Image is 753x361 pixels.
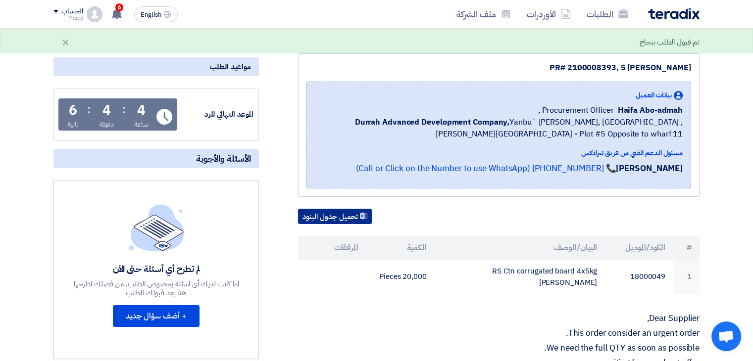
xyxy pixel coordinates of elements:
[141,11,161,18] span: English
[53,57,259,76] div: مواعيد الطلب
[115,3,123,11] span: 6
[355,162,616,175] a: 📞 [PHONE_NUMBER] (Call or Click on the Number to use WhatsApp)
[196,153,251,164] span: الأسئلة والأجوبة
[648,8,700,19] img: Teradix logo
[673,260,700,294] td: 1
[134,119,149,130] div: ساعة
[435,260,605,294] td: RS Ctn corrugated board 4x5kg [PERSON_NAME]
[449,2,519,26] a: ملف الشركة
[298,236,366,260] th: المرفقات
[102,103,111,117] div: 4
[179,109,253,120] div: الموعد النهائي للرد
[61,36,70,48] div: ×
[640,37,700,48] div: تم قبول الطلب بنجاح
[306,62,691,74] div: PR# 2100008393, 5 [PERSON_NAME]
[134,6,178,22] button: English
[315,116,683,140] span: Yanbu` [PERSON_NAME], [GEOGRAPHIC_DATA] ,[PERSON_NAME][GEOGRAPHIC_DATA] - Plot #5 Opposite to wha...
[366,260,435,294] td: 20,000 Pieces
[636,90,672,100] span: بيانات العميل
[605,260,673,294] td: 18000049
[711,321,741,351] div: Open chat
[113,305,200,327] button: + أضف سؤال جديد
[605,236,673,260] th: الكود/الموديل
[67,119,79,130] div: ثانية
[53,15,83,21] div: Majed
[72,279,241,297] div: اذا كانت لديك أي اسئلة بخصوص الطلب, من فضلك اطرحها هنا بعد قبولك للطلب
[298,328,700,338] p: This order consider an urgent order.
[298,343,700,353] p: We need the full QTY as soon as possible.
[355,116,509,128] b: Durrah Advanced Development Company,
[519,2,579,26] a: الأوردرات
[99,119,114,130] div: دقيقة
[87,6,102,22] img: profile_test.png
[366,236,435,260] th: الكمية
[298,209,372,225] button: تحميل جدول البنود
[435,236,605,260] th: البيان/الوصف
[315,148,683,158] div: مسئول الدعم الفني من فريق تيرادكس
[538,104,614,116] span: Procurement Officer ,
[87,100,91,118] div: :
[122,100,126,118] div: :
[673,236,700,260] th: #
[61,7,83,16] div: الحساب
[616,162,683,175] strong: [PERSON_NAME]
[69,103,77,117] div: 6
[617,104,683,116] span: Haifa Abo-admah
[137,103,146,117] div: 4
[298,314,700,323] p: Dear Supplier,
[579,2,636,26] a: الطلبات
[72,263,241,274] div: لم تطرح أي أسئلة حتى الآن
[129,204,184,251] img: empty_state_list.svg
